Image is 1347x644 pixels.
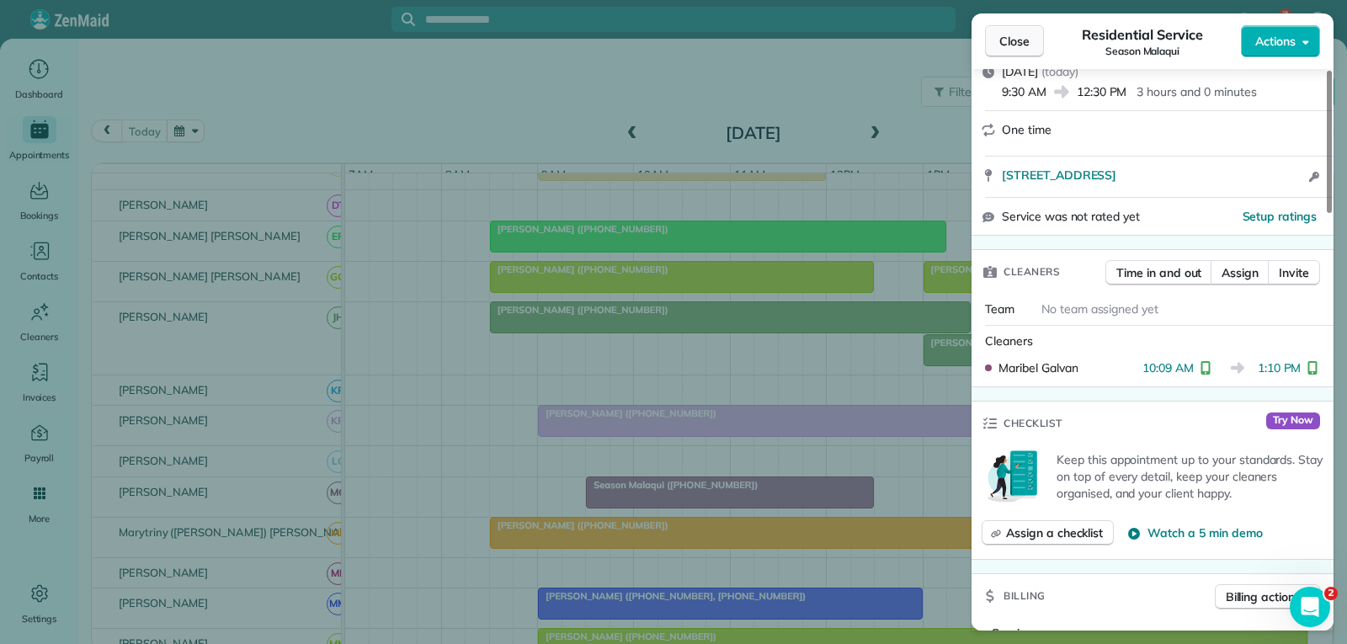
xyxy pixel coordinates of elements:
span: Team [985,301,1014,317]
span: 12:30 PM [1077,83,1127,100]
span: Close [999,33,1030,50]
span: No team assigned yet [1041,301,1158,317]
span: ( today ) [1041,64,1078,79]
span: Invite [1279,264,1309,281]
p: 3 hours and 0 minutes [1137,83,1256,100]
button: Assign [1211,260,1270,285]
span: 2 [1324,587,1338,600]
span: Watch a 5 min demo [1147,524,1262,541]
span: Cleaners [1004,263,1060,280]
span: 9:30 AM [1002,83,1046,100]
span: 1:10 PM [1258,359,1302,376]
span: Try Now [1266,412,1320,429]
p: Keep this appointment up to your standards. Stay on top of every detail, keep your cleaners organ... [1057,451,1323,502]
button: Invite [1268,260,1320,285]
span: Actions [1255,33,1296,50]
span: Cleaners [985,333,1033,349]
button: Assign a checklist [982,520,1114,546]
span: [DATE] [1002,64,1038,79]
span: [STREET_ADDRESS] [1002,167,1116,184]
span: Setup ratings [1243,209,1318,224]
span: Billing actions [1226,588,1301,605]
button: Watch a 5 min demo [1127,524,1262,541]
a: [STREET_ADDRESS] [1002,167,1304,184]
button: Setup ratings [1243,208,1318,225]
button: Close [985,25,1044,57]
span: Maribel Galvan [998,359,1078,376]
span: Billing [1004,588,1046,604]
span: Residential Service [1082,24,1202,45]
iframe: Intercom live chat [1290,587,1330,627]
span: Service [992,625,1032,641]
span: 10:09 AM [1142,359,1194,376]
span: One time [1002,122,1052,137]
button: Time in and out [1105,260,1212,285]
span: Service was not rated yet [1002,208,1140,226]
span: Time in and out [1116,264,1201,281]
span: Assign [1222,264,1259,281]
span: Assign a checklist [1006,524,1103,541]
button: Open access information [1304,167,1323,187]
span: Season Malaqui [1105,45,1179,58]
span: Checklist [1004,415,1062,432]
